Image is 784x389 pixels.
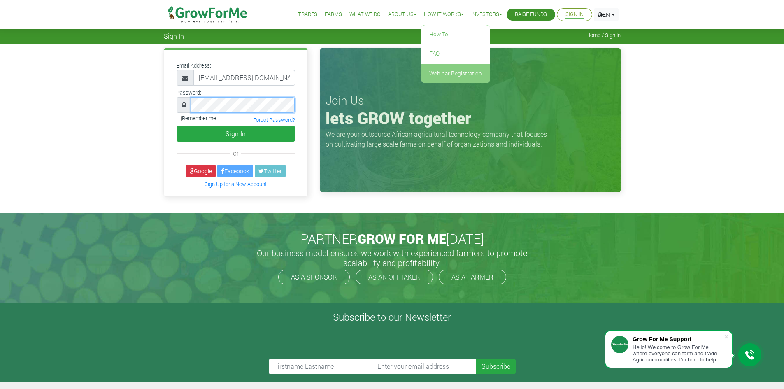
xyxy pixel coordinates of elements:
div: Grow For Me Support [633,336,724,342]
a: AS A FARMER [439,270,506,284]
h2: PARTNER [DATE] [167,231,617,247]
span: GROW FOR ME [358,230,446,247]
span: Sign In [164,32,184,40]
input: Enter your email address [372,359,477,374]
span: Home / Sign In [586,32,621,38]
a: Investors [471,10,502,19]
h4: Subscribe to our Newsletter [10,311,774,323]
div: or [177,148,295,158]
label: Email Address: [177,62,211,70]
button: Subscribe [476,359,516,374]
a: Webinar Registration [421,64,490,83]
a: Farms [325,10,342,19]
input: Email Address [193,70,295,86]
a: Trades [298,10,317,19]
label: Password: [177,89,201,97]
p: We are your outsource African agricultural technology company that focuses on cultivating large s... [326,129,552,149]
div: Hello! Welcome to Grow For Me where everyone can farm and trade Agric commodities. I'm here to help. [633,344,724,363]
h5: Our business model ensures we work with experienced farmers to promote scalability and profitabil... [248,248,536,268]
input: Remember me [177,116,182,121]
a: Forgot Password? [253,116,295,123]
a: EN [594,8,619,21]
a: How To [421,25,490,44]
a: AS A SPONSOR [278,270,350,284]
a: Raise Funds [515,10,547,19]
a: How it Works [424,10,464,19]
a: Sign In [565,10,584,19]
input: Firstname Lastname [269,359,373,374]
a: AS AN OFFTAKER [356,270,433,284]
h1: lets GROW together [326,108,615,128]
iframe: reCAPTCHA [269,326,394,359]
h3: Join Us [326,93,615,107]
a: Sign Up for a New Account [205,181,267,187]
a: Google [186,165,216,177]
a: What We Do [349,10,381,19]
label: Remember me [177,114,216,122]
button: Sign In [177,126,295,142]
a: FAQ [421,44,490,63]
a: About Us [388,10,416,19]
